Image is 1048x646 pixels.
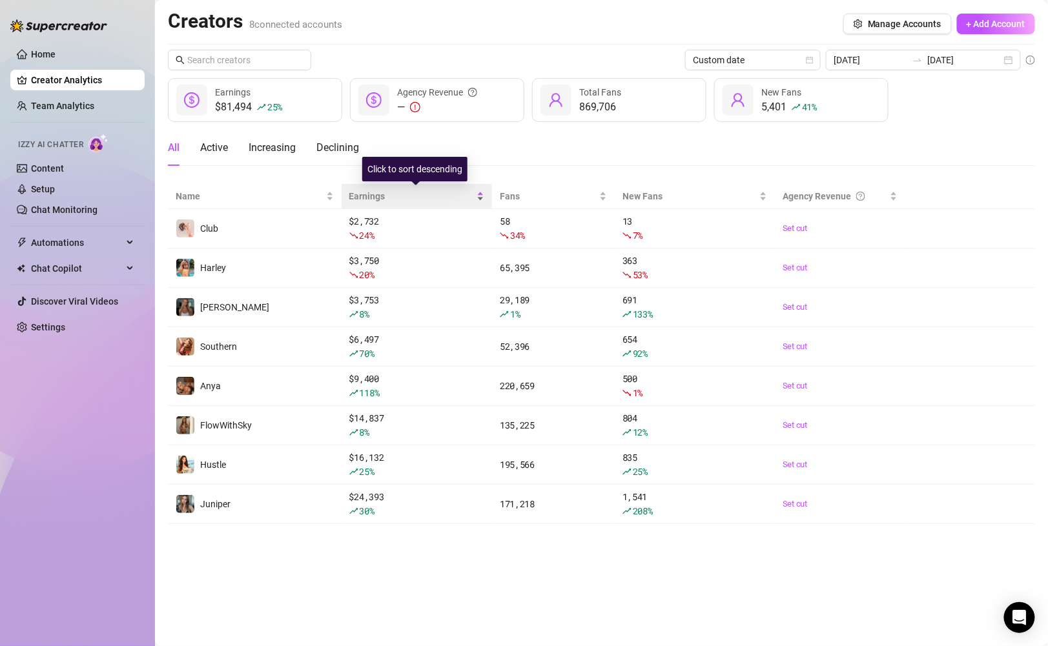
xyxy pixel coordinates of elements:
span: 118 % [360,387,380,399]
div: 171,218 [500,497,607,511]
span: Total Fans [579,87,621,97]
span: rise [349,507,358,516]
div: Active [200,140,228,156]
span: fall [349,270,358,279]
span: Earnings [215,87,251,97]
span: 70 % [360,347,375,359]
a: Set cut [783,498,897,510]
div: $ 3,753 [349,293,485,321]
a: Chat Monitoring [31,205,98,215]
div: Open Intercom Messenger [1004,602,1035,633]
div: 835 [622,450,767,479]
div: $ 9,400 [349,372,485,400]
div: Agency Revenue [783,189,887,203]
h2: Creators [168,9,342,34]
span: rise [792,103,801,112]
a: Set cut [783,379,897,392]
div: 220,659 [500,379,607,393]
span: calendar [806,56,814,64]
img: Juniper [176,495,194,513]
span: 133 % [633,308,653,320]
a: Discover Viral Videos [31,296,118,307]
span: 25 % [633,465,648,478]
a: Home [31,49,56,59]
span: + Add Account [967,19,1025,29]
span: Izzy AI Chatter [18,139,83,151]
span: rise [500,310,509,319]
div: 29,189 [500,293,607,321]
a: Team Analytics [31,101,94,111]
span: fall [622,270,632,279]
span: thunderbolt [17,237,27,248]
div: 13 [622,214,767,243]
div: 195,566 [500,458,607,472]
input: Start date [834,53,907,67]
div: Agency Revenue [397,85,477,99]
span: rise [622,467,632,476]
div: Click to sort descending [362,157,467,181]
div: 691 [622,293,767,321]
span: Southern [200,341,237,352]
a: Settings [31,322,65,332]
span: dollar-circle [184,92,200,108]
div: — [397,99,477,115]
span: Chat Copilot [31,258,123,279]
div: 65,395 [500,261,607,275]
span: rise [349,349,358,358]
span: 8 % [360,426,369,438]
span: New Fans [761,87,801,97]
span: user [548,92,564,108]
div: 500 [622,372,767,400]
img: Meredith [176,298,194,316]
div: 52,396 [500,339,607,354]
span: 53 % [633,268,648,281]
span: exclamation-circle [410,102,420,112]
span: rise [622,310,632,319]
a: Set cut [783,458,897,471]
span: rise [349,389,358,398]
button: + Add Account [957,14,1035,34]
a: Content [31,163,64,174]
span: Name [176,189,324,203]
img: logo-BBDzfeDw.svg [10,19,107,32]
span: Fans [500,189,597,203]
span: 20 % [360,268,375,281]
img: AI Chatter [88,134,108,152]
div: $ 14,837 [349,411,485,439]
span: Club [200,223,218,234]
span: info-circle [1026,56,1035,65]
span: question-circle [856,189,865,203]
span: 1 % [633,387,642,399]
button: Manage Accounts [843,14,952,34]
div: 5,401 [761,99,817,115]
span: rise [257,103,266,112]
span: setting [854,19,863,28]
div: 654 [622,332,767,361]
div: Declining [316,140,359,156]
div: $ 3,750 [349,254,485,282]
span: 7 % [633,229,642,241]
span: 208 % [633,505,653,517]
div: 869,706 [579,99,621,115]
span: fall [622,389,632,398]
img: Harley [176,259,194,277]
div: 58 [500,214,607,243]
div: $ 2,732 [349,214,485,243]
div: 135,225 [500,418,607,432]
span: Manage Accounts [868,19,941,29]
span: 41 % [802,101,817,113]
span: rise [622,349,632,358]
th: Name [168,184,342,209]
span: user [730,92,746,108]
span: fall [622,231,632,240]
a: Set cut [783,419,897,432]
th: Fans [492,184,615,209]
span: 8 % [360,308,369,320]
span: Hustle [200,459,226,470]
span: 25 % [360,465,375,478]
span: rise [349,428,358,437]
img: Anya [176,377,194,395]
span: [PERSON_NAME] [200,302,269,312]
span: dollar-circle [366,92,382,108]
span: question-circle [468,85,477,99]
